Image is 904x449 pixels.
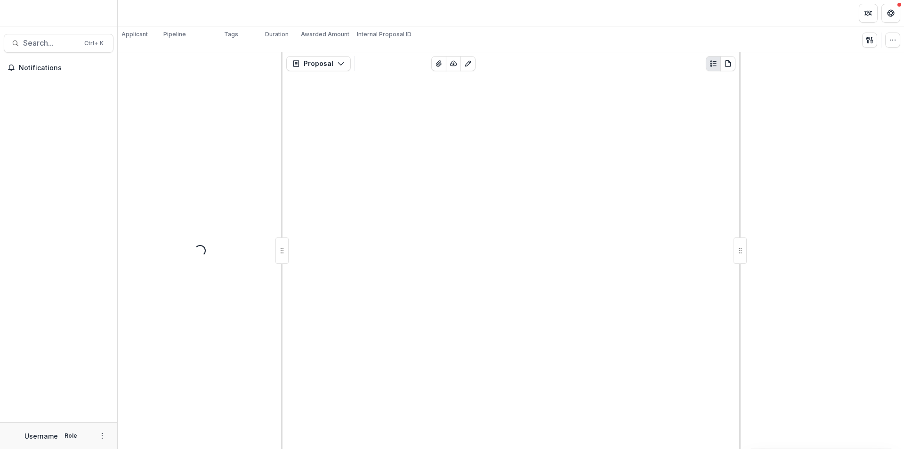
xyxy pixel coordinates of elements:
button: Edit as form [460,56,476,71]
p: Internal Proposal ID [357,30,412,39]
div: Ctrl + K [82,38,105,49]
button: Plaintext view [706,56,721,71]
p: Role [62,432,80,440]
span: Search... [23,39,79,48]
button: View Attached Files [431,56,446,71]
p: Username [24,431,58,441]
p: Awarded Amount [301,30,349,39]
button: Partners [859,4,878,23]
p: Tags [224,30,238,39]
button: PDF view [720,56,735,71]
button: Proposal [286,56,351,71]
p: Applicant [121,30,148,39]
p: Duration [265,30,289,39]
button: Notifications [4,60,113,75]
span: Notifications [19,64,110,72]
p: Pipeline [163,30,186,39]
button: More [97,430,108,441]
button: Search... [4,34,113,53]
button: Get Help [881,4,900,23]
